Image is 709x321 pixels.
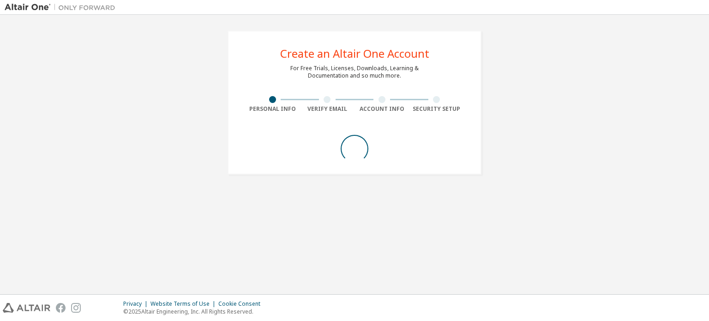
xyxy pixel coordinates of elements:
div: Verify Email [300,105,355,113]
div: For Free Trials, Licenses, Downloads, Learning & Documentation and so much more. [290,65,419,79]
div: Cookie Consent [218,300,266,308]
img: Altair One [5,3,120,12]
img: altair_logo.svg [3,303,50,313]
div: Personal Info [245,105,300,113]
div: Security Setup [409,105,464,113]
p: © 2025 Altair Engineering, Inc. All Rights Reserved. [123,308,266,315]
img: facebook.svg [56,303,66,313]
div: Privacy [123,300,150,308]
div: Create an Altair One Account [280,48,429,59]
div: Website Terms of Use [150,300,218,308]
div: Account Info [354,105,409,113]
img: instagram.svg [71,303,81,313]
